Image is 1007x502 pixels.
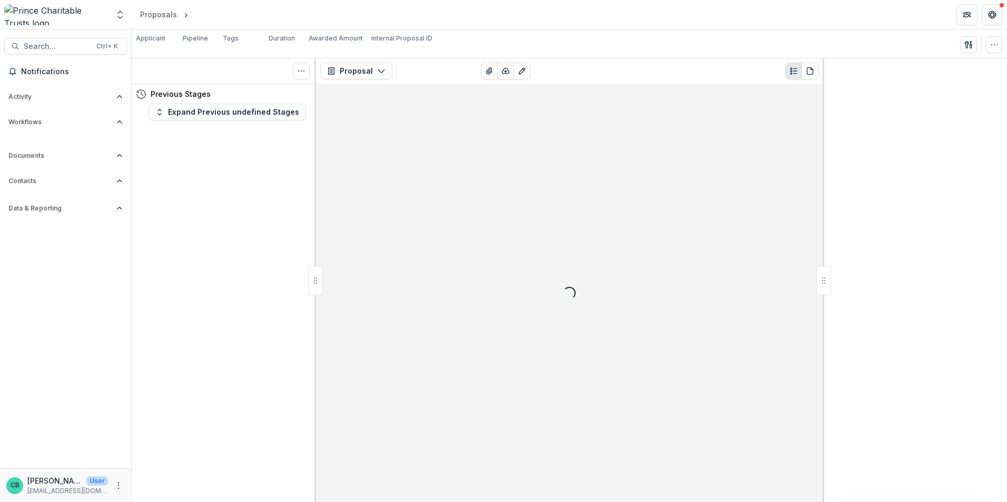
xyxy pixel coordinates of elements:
[140,9,177,20] div: Proposals
[4,4,108,25] img: Prince Charitable Trusts logo
[293,63,310,79] button: Toggle View Cancelled Tasks
[112,479,125,492] button: More
[27,475,82,486] p: [PERSON_NAME]
[8,177,112,185] span: Contacts
[514,63,530,79] button: Edit as form
[149,104,306,121] button: Expand Previous undefined Stages
[269,34,295,43] p: Duration
[113,4,127,25] button: Open entity switcher
[11,482,19,489] div: Carolynn Brunette
[4,38,127,55] button: Search...
[320,63,392,79] button: Proposal
[183,34,208,43] p: Pipeline
[136,7,235,22] nav: breadcrumb
[481,63,498,79] button: View Attached Files
[8,93,112,101] span: Activity
[86,476,108,486] p: User
[956,4,978,25] button: Partners
[4,173,127,189] button: Open Contacts
[27,486,108,496] p: [EMAIL_ADDRESS][DOMAIN_NAME]
[4,63,127,80] button: Notifications
[136,34,165,43] p: Applicant
[136,7,181,22] a: Proposals
[94,41,120,52] div: Ctrl + K
[21,67,123,76] span: Notifications
[309,34,363,43] p: Awarded Amount
[151,88,211,99] h4: Previous Stages
[223,34,239,43] p: Tags
[8,152,112,159] span: Documents
[4,147,127,164] button: Open Documents
[8,118,112,126] span: Workflows
[4,200,127,217] button: Open Data & Reporting
[4,88,127,105] button: Open Activity
[371,34,432,43] p: Internal Proposal ID
[4,114,127,130] button: Open Workflows
[982,4,1003,25] button: Get Help
[24,42,90,51] span: Search...
[802,63,818,79] button: PDF view
[785,63,802,79] button: Plaintext view
[8,205,112,212] span: Data & Reporting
